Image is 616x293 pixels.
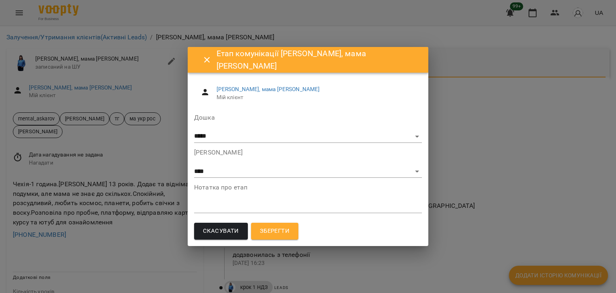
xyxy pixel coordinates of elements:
h6: Етап комунікації [PERSON_NAME], мама [PERSON_NAME] [217,47,419,73]
button: Close [197,50,217,69]
span: Скасувати [203,226,239,236]
label: Дошка [194,114,422,121]
button: Зберегти [251,223,298,240]
a: [PERSON_NAME], мама [PERSON_NAME] [217,86,320,92]
span: Мій клієнт [217,94,415,102]
label: Нотатка про етап [194,184,422,191]
label: [PERSON_NAME] [194,149,422,156]
span: Зберегти [260,226,290,236]
button: Скасувати [194,223,248,240]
